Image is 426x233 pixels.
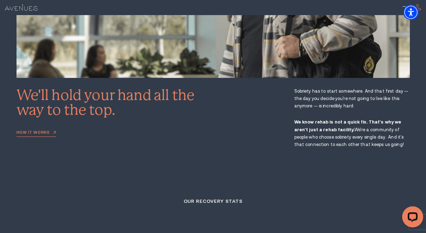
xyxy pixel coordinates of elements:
h3: Our recovery stats [31,198,396,205]
div: Accessibility Menu [403,5,419,20]
strong: We know rehab is not a quick fix. [294,119,368,125]
h2: We'll hold your hand all the way to the top. [17,88,207,117]
p: We're a community of people who choose sobriety every single day. And it's that connection to eac... [294,118,410,148]
a: How it works [17,131,56,137]
strong: That's why we aren't just a rehab facility. [294,119,401,132]
p: Sobriety has to start somewhere. And that first day — the day you decide you're not going to live... [294,88,410,110]
iframe: LiveChat chat widget [396,204,426,233]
